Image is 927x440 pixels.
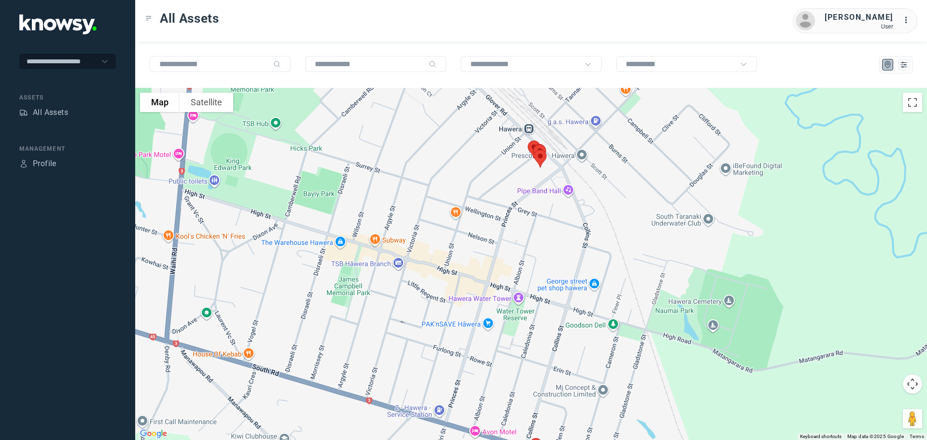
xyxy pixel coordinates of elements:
img: avatar.png [796,11,815,30]
img: Application Logo [19,14,97,34]
div: Toggle Menu [145,15,152,22]
button: Toggle fullscreen view [903,93,922,112]
div: List [899,60,908,69]
button: Keyboard shortcuts [800,433,842,440]
span: All Assets [160,10,219,27]
a: Open this area in Google Maps (opens a new window) [138,427,169,440]
button: Show satellite imagery [180,93,233,112]
a: ProfileProfile [19,158,56,170]
img: Google [138,427,169,440]
span: Map data ©2025 Google [847,434,904,439]
div: Map [884,60,892,69]
a: AssetsAll Assets [19,107,68,118]
a: Terms (opens in new tab) [910,434,924,439]
button: Map camera controls [903,374,922,394]
div: Assets [19,93,116,102]
div: : [903,14,914,28]
tspan: ... [903,16,913,24]
div: [PERSON_NAME] [825,12,893,23]
div: Profile [19,159,28,168]
div: All Assets [33,107,68,118]
div: Assets [19,108,28,117]
button: Drag Pegman onto the map to open Street View [903,409,922,428]
div: User [825,23,893,30]
div: Profile [33,158,56,170]
div: Search [429,60,436,68]
div: : [903,14,914,26]
div: Management [19,144,116,153]
button: Show street map [140,93,180,112]
div: Search [273,60,281,68]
